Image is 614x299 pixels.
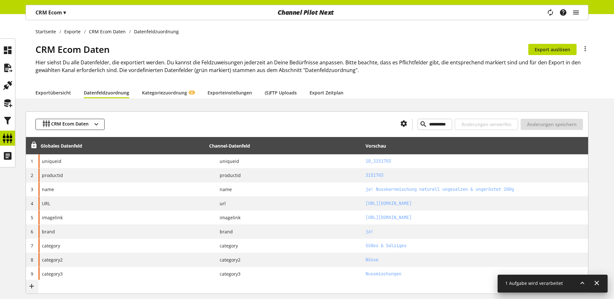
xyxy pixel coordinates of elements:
[35,89,71,96] a: Exportübersicht
[42,271,63,277] span: category3
[527,121,577,128] span: Änderungen speichern
[215,200,226,207] span: url
[366,142,386,149] div: Vorschau
[35,59,588,74] h2: Hier siehst Du alle Datenfelder, die exportiert werden. Du kannst die Feldzuweisungen jederzeit a...
[215,172,241,179] span: productid
[35,43,528,56] h1: CRM Ecom Daten
[461,121,511,128] span: Änderungen verwerfen
[215,186,232,193] span: name
[35,28,56,35] span: Startseite
[63,9,66,16] span: ▾
[42,172,63,179] span: productid
[35,28,59,35] a: Startseite
[191,91,193,94] span: KI
[42,228,55,235] span: brand
[310,89,343,96] a: Export Zeitplan
[366,214,586,221] h2: https://img.rewe-static.de/3151703/26607071_digital-image.png
[366,158,586,165] h2: 10_3151703
[31,243,33,249] span: 7
[505,280,563,286] span: 1 Aufgabe wird verarbeitet
[528,44,577,55] button: Export auslösen
[42,158,61,165] span: uniqueid
[84,89,129,96] a: Datenfeldzuordnung
[42,186,54,193] span: name
[366,186,586,193] h2: ja! Nusskernmischung naturell ungesalzen & ungeröstet 200g
[455,119,518,130] button: Änderungen verwerfen
[366,256,586,263] h2: Nüsse
[42,214,63,221] span: imagelink
[64,28,81,35] span: Exporte
[51,120,89,128] span: CRM Ecom Daten
[35,9,66,16] p: CRM Ecom
[142,89,195,96] a: KategoriezuordnungKI
[42,256,63,263] span: category2
[61,28,84,35] a: Exporte
[215,271,240,277] span: category3
[265,89,297,96] a: (S)FTP Uploads
[31,200,33,206] span: 4
[31,271,33,277] span: 9
[366,242,586,249] h2: Süßes & Salziges
[215,242,238,249] span: category
[30,142,37,149] span: Entsperren, um Zeilen neu anzuordnen
[215,256,240,263] span: category2
[215,214,240,221] span: imagelink
[215,228,233,235] span: brand
[366,271,586,277] h2: Nussmischungen
[366,200,586,207] h2: https://www.rewe.de/shop/p/ja-nusskernmischung-naturell-ungesalzen-ungeroestet-200g/3151703
[366,228,586,235] h2: ja!
[521,119,583,130] button: Änderungen speichern
[35,119,105,130] button: CRM Ecom Daten
[215,158,239,165] span: uniqueid
[31,257,33,263] span: 8
[366,172,586,179] h2: 3151703
[31,172,33,178] span: 2
[31,214,33,221] span: 5
[208,89,252,96] a: Exporteinstellungen
[31,186,33,192] span: 3
[28,142,37,150] div: Entsperren, um Zeilen neu anzuordnen
[31,229,33,235] span: 6
[535,46,570,53] span: Export auslösen
[209,142,250,149] div: Channel-Datenfeld
[42,200,50,207] span: URL
[26,5,588,20] nav: main navigation
[41,142,82,149] div: Globales Datenfeld
[31,158,33,164] span: 1
[42,242,60,249] span: category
